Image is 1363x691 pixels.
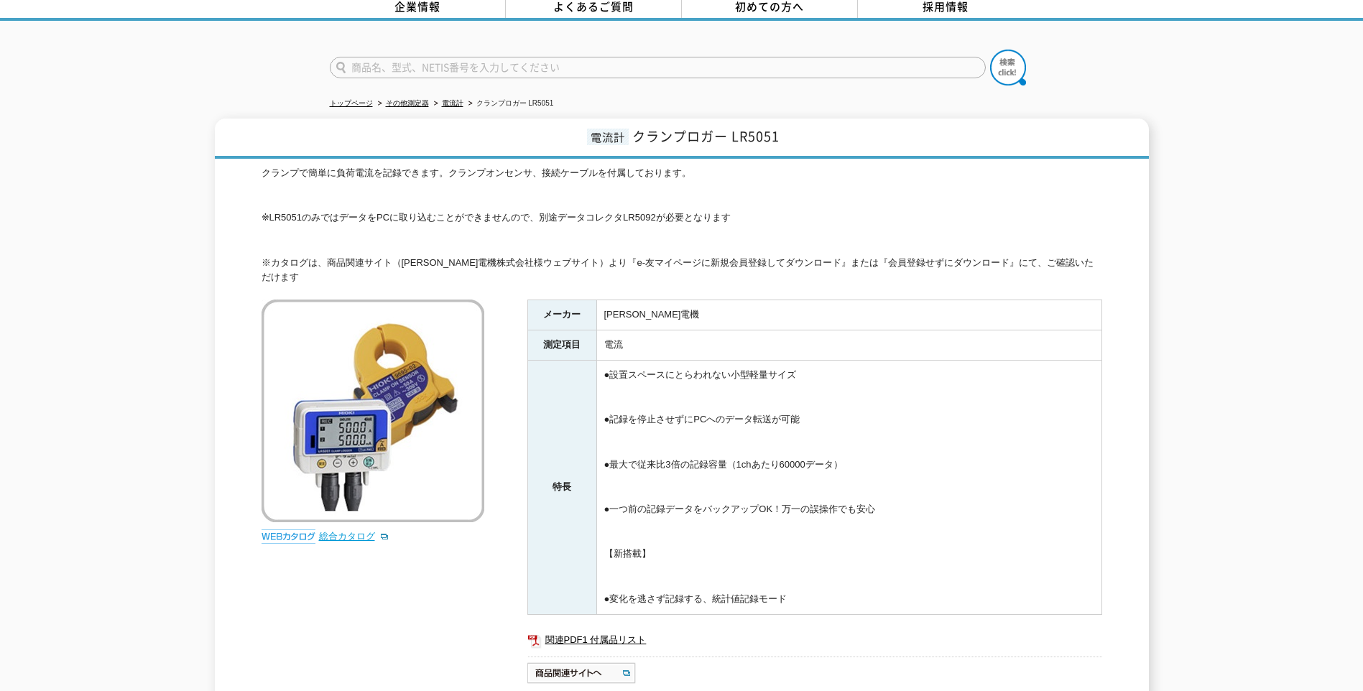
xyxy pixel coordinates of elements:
[527,662,637,685] img: 商品関連サイトへ
[587,129,629,145] span: 電流計
[262,529,315,544] img: webカタログ
[527,631,1102,649] a: 関連PDF1 付属品リスト
[319,531,389,542] a: 総合カタログ
[596,330,1101,361] td: 電流
[632,126,780,146] span: クランプロガー LR5051
[262,300,484,522] img: クランプロガー LR5051
[466,96,554,111] li: クランプロガー LR5051
[262,166,1102,285] div: クランプで簡単に負荷電流を記録できます。クランプオンセンサ、接続ケーブルを付属しております。 ※LR5051のみではデータをPCに取り込むことができませんので、別途データコレクタLR5092が必...
[330,99,373,107] a: トップページ
[527,330,596,361] th: 測定項目
[527,360,596,614] th: 特長
[330,57,986,78] input: 商品名、型式、NETIS番号を入力してください
[990,50,1026,85] img: btn_search.png
[386,99,429,107] a: その他測定器
[442,99,463,107] a: 電流計
[596,300,1101,330] td: [PERSON_NAME]電機
[527,300,596,330] th: メーカー
[596,360,1101,614] td: ●設置スペースにとらわれない小型軽量サイズ ●記録を停止させずにPCへのデータ転送が可能 ●最大で従来比3倍の記録容量（1chあたり60000データ） ●一つ前の記録データをバックアップOK！万...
